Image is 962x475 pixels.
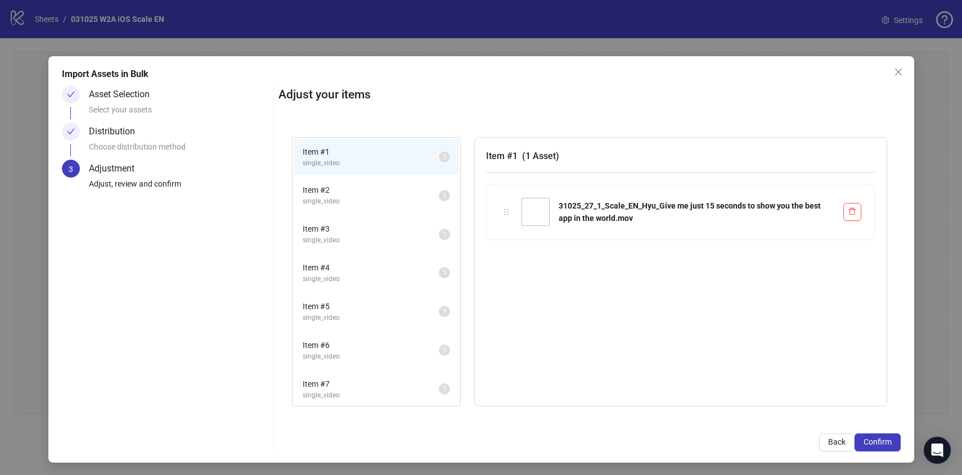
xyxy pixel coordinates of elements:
span: Item # 6 [303,339,439,351]
span: check [67,91,75,98]
div: holder [500,206,513,218]
div: Choose distribution method [89,141,269,160]
div: Select your assets [89,103,269,123]
span: single_video [303,390,439,401]
span: ( 1 Asset ) [522,151,559,161]
button: Close [889,63,907,81]
span: 1 [443,307,447,315]
span: holder [502,208,510,216]
sup: 1 [439,151,450,162]
span: Confirm [864,437,892,446]
span: 1 [443,153,447,161]
sup: 1 [439,229,450,240]
span: Item # 2 [303,184,439,196]
h3: Item # 1 [486,149,875,163]
span: single_video [303,313,439,323]
span: 1 [443,230,447,238]
span: Back [828,437,846,446]
span: Item # 1 [303,146,439,158]
div: Adjustment [89,160,143,178]
div: Adjust, review and confirm [89,178,269,197]
div: 31025_27_1_Scale_EN_Hyu_Give me just 15 seconds to show you the best app in the world.mov [559,200,834,224]
span: single_video [303,274,439,284]
span: Item # 3 [303,223,439,235]
sup: 1 [439,306,450,317]
span: single_video [303,351,439,362]
span: close [894,67,903,76]
span: 1 [443,346,447,354]
div: Distribution [89,123,144,141]
span: 3 [69,165,73,174]
img: 31025_27_1_Scale_EN_Hyu_Give me just 15 seconds to show you the best app in the world.mov [522,198,550,226]
span: Item # 4 [303,261,439,274]
sup: 1 [439,190,450,201]
span: check [67,128,75,135]
button: Back [819,433,855,451]
span: single_video [303,196,439,207]
span: Item # 7 [303,378,439,390]
span: Item # 5 [303,300,439,313]
button: Confirm [855,433,901,451]
div: Asset Selection [89,85,159,103]
span: 1 [443,192,447,200]
sup: 1 [439,383,450,395]
div: Import Assets in Bulk [62,67,901,81]
h2: Adjust your items [278,85,901,104]
sup: 1 [439,345,450,356]
span: 1 [443,269,447,277]
span: 1 [443,385,447,393]
span: single_video [303,235,439,246]
div: Open Intercom Messenger [924,437,951,464]
span: single_video [303,158,439,169]
span: delete [848,207,856,215]
button: Delete [843,203,861,221]
sup: 1 [439,267,450,278]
